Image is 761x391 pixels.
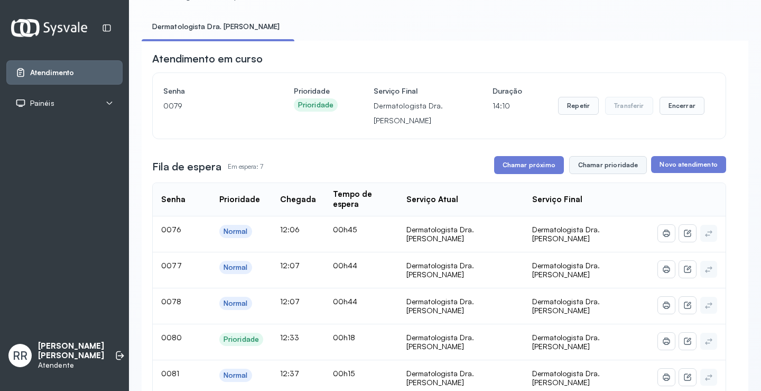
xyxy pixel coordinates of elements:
div: Prioridade [224,335,259,344]
h3: Fila de espera [152,159,221,174]
span: 0078 [161,297,181,306]
div: Normal [224,263,248,272]
div: Serviço Final [532,195,582,205]
span: 00h44 [333,261,357,270]
span: Dermatologista Dra. [PERSON_NAME] [532,369,600,387]
span: 12:07 [280,261,300,270]
div: Serviço Atual [406,195,458,205]
h4: Serviço Final [374,84,457,98]
button: Encerrar [660,97,704,115]
span: Dermatologista Dra. [PERSON_NAME] [532,261,600,279]
a: Dermatologista Dra. [PERSON_NAME] [142,18,290,35]
span: 00h18 [333,333,355,342]
button: Chamar próximo [494,156,564,174]
span: 0080 [161,333,182,342]
p: 0079 [163,98,258,113]
span: Painéis [30,99,54,108]
div: Dermatologista Dra. [PERSON_NAME] [406,333,515,351]
div: Tempo de espera [333,189,389,210]
div: Normal [224,227,248,236]
div: Dermatologista Dra. [PERSON_NAME] [406,261,515,279]
button: Transferir [605,97,653,115]
h4: Prioridade [294,84,338,98]
span: Atendimento [30,68,74,77]
p: 14:10 [493,98,522,113]
button: Repetir [558,97,599,115]
div: Senha [161,195,185,205]
button: Chamar prioridade [569,156,647,174]
div: Dermatologista Dra. [PERSON_NAME] [406,225,515,243]
span: 12:33 [280,333,299,342]
h4: Duração [493,84,522,98]
h4: Senha [163,84,258,98]
div: Normal [224,299,248,308]
img: Logotipo do estabelecimento [11,19,87,37]
p: Dermatologista Dra. [PERSON_NAME] [374,98,457,128]
span: 12:06 [280,225,300,234]
span: 12:37 [280,369,299,378]
span: Dermatologista Dra. [PERSON_NAME] [532,297,600,315]
span: 0076 [161,225,181,234]
a: Atendimento [15,67,114,78]
span: 00h15 [333,369,355,378]
div: Chegada [280,195,316,205]
button: Novo atendimento [651,156,726,173]
p: Em espera: 7 [228,159,263,174]
span: 0081 [161,369,179,378]
div: Prioridade [219,195,260,205]
span: 0077 [161,261,182,270]
p: Atendente [38,361,104,370]
h3: Atendimento em curso [152,51,263,66]
div: Normal [224,371,248,380]
div: Dermatologista Dra. [PERSON_NAME] [406,369,515,387]
span: 00h45 [333,225,357,234]
div: Prioridade [298,101,333,110]
p: [PERSON_NAME] [PERSON_NAME] [38,341,104,361]
span: Dermatologista Dra. [PERSON_NAME] [532,225,600,243]
span: 00h44 [333,297,357,306]
span: 12:07 [280,297,300,306]
div: Dermatologista Dra. [PERSON_NAME] [406,297,515,315]
span: Dermatologista Dra. [PERSON_NAME] [532,333,600,351]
